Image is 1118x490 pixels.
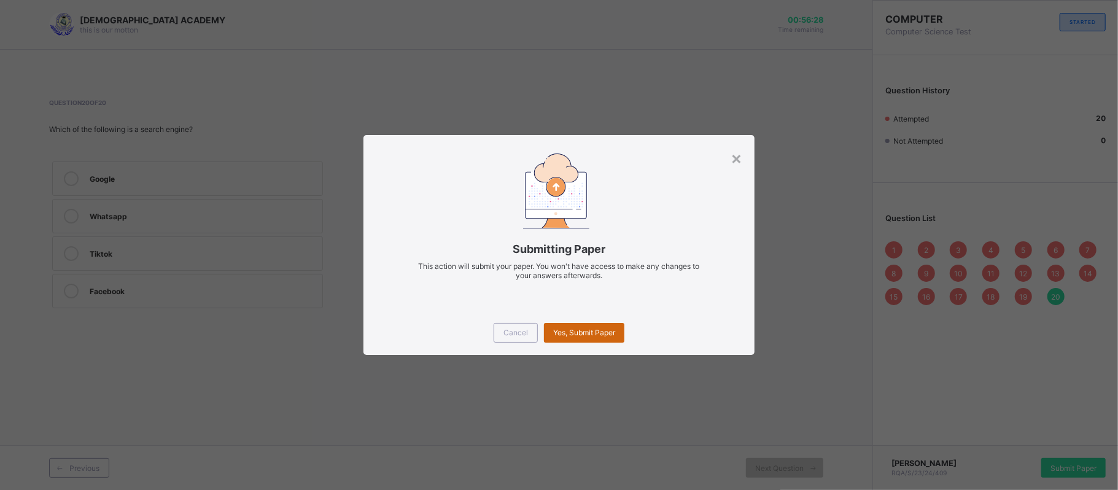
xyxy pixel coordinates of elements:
span: Cancel [503,328,528,337]
img: submitting-paper.7509aad6ec86be490e328e6d2a33d40a.svg [523,154,589,228]
span: Yes, Submit Paper [553,328,615,337]
span: Submitting Paper [382,243,736,255]
div: × [731,147,742,168]
span: This action will submit your paper. You won't have access to make any changes to your answers aft... [419,262,700,280]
